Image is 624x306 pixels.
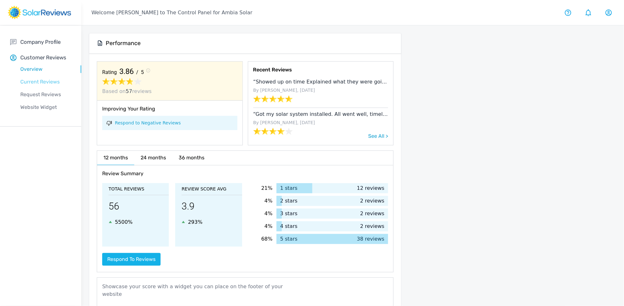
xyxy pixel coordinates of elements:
[188,218,202,226] p: 293%
[253,76,388,108] a: “Showed up on time Explained what they were going to do Knocked the job out in good time Cleaned ...
[115,218,133,226] p: 5500%
[20,38,61,46] p: Company Profile
[249,223,273,230] p: 4%
[253,87,388,95] p: By [PERSON_NAME], [DATE]
[10,76,81,88] a: Current Reviews
[102,69,117,76] span: Rating
[249,197,273,205] p: 4%
[117,67,136,76] span: 3.86
[172,151,211,165] h6: 36 months
[20,54,66,62] p: Customer Reviews
[10,101,81,114] a: Website Widget
[134,151,172,165] h6: 24 months
[91,9,252,17] p: Welcome [PERSON_NAME] to The Control Panel for Ambia Solar
[276,223,298,230] p: 4 stars
[253,67,388,76] h6: Recent Reviews
[10,103,81,111] p: Website Widget
[253,78,388,87] p: “Showed up on time Explained what they were going to do Knocked the job out in good time Cleaned ...
[102,106,237,116] h6: Improving Your Rating
[360,210,388,217] p: 2 reviews
[253,110,388,119] p: “Got my solar system installed. All went well, timely and efficient crew. However, I have an erro...
[102,253,161,266] button: Respond to reviews
[97,151,134,165] h6: 12 months
[115,120,181,126] a: Respond to Negative Reviews
[10,78,81,86] p: Current Reviews
[368,133,388,139] a: See All >
[102,283,293,303] p: Showcase your score with a widget you can place on the footer of your website
[126,88,132,94] span: 57
[102,170,388,183] h6: Review Summary
[138,69,146,76] span: 5
[360,197,388,205] p: 2 reviews
[249,210,273,217] p: 4%
[253,119,388,127] p: By [PERSON_NAME], [DATE]
[182,186,242,192] p: Review Score Avg
[109,186,169,192] p: Total Reviews
[10,88,81,101] a: Request Reviews
[253,108,388,140] a: “Got my solar system installed. All went well, timely and efficient crew. However, I have an erro...
[109,195,169,218] p: 56
[136,69,138,76] span: /
[10,63,81,76] a: Overview
[102,88,237,95] p: Based on reviews
[249,235,273,243] p: 68%
[357,184,388,192] p: 12 reviews
[249,184,273,192] p: 21%
[182,195,242,218] p: 3.9
[10,65,81,73] p: Overview
[360,223,388,230] p: 2 reviews
[276,210,298,217] p: 3 stars
[10,91,81,98] p: Request Reviews
[106,40,141,47] h5: Performance
[276,197,298,205] p: 2 stars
